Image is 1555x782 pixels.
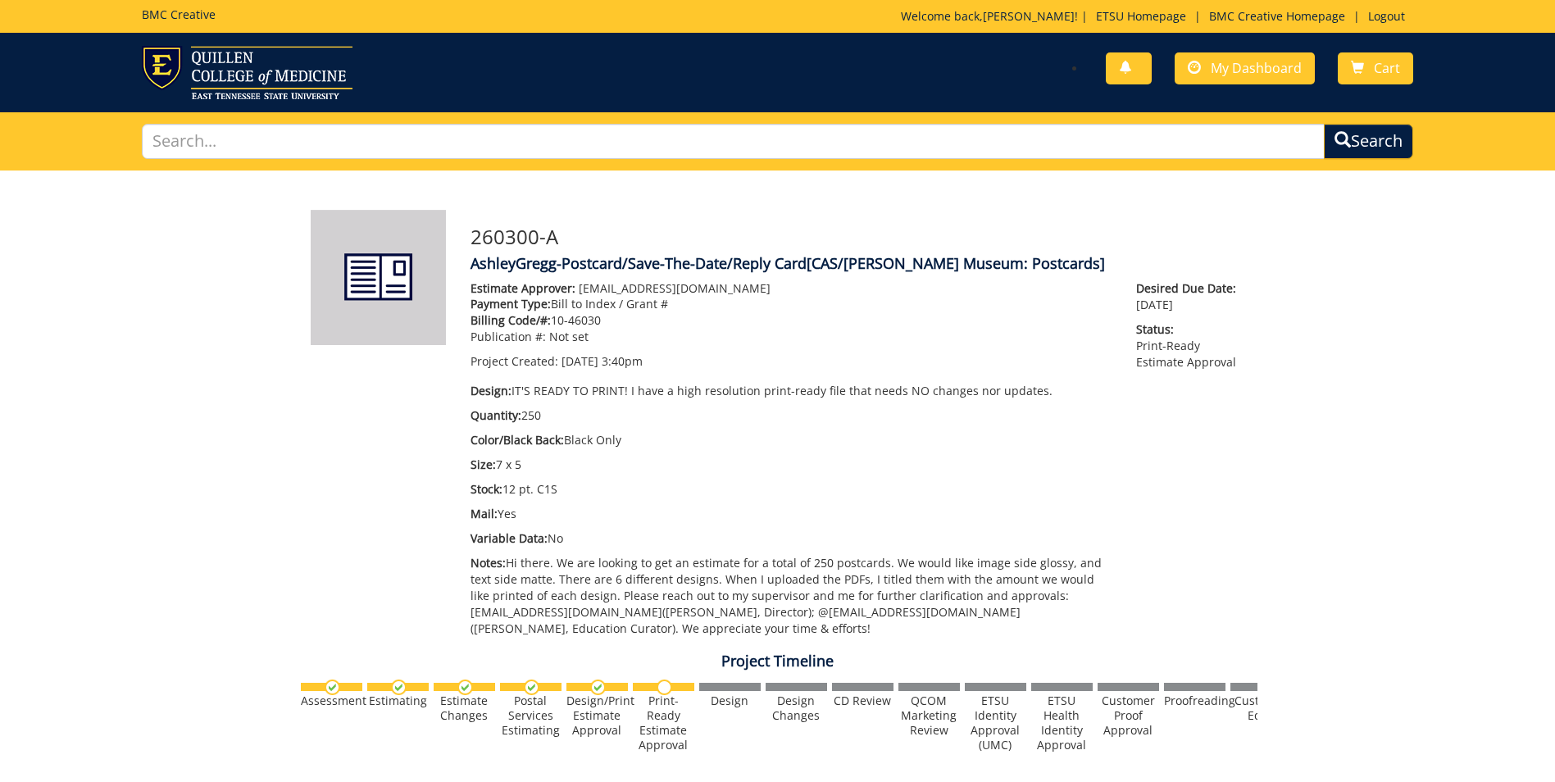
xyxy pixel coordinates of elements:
[471,296,551,311] span: Payment Type:
[471,312,1112,329] p: 10-46030
[434,693,495,723] div: Estimate Changes
[500,693,562,738] div: Postal Services Estimating
[1136,280,1244,297] span: Desired Due Date:
[901,8,1413,25] p: Welcome back, ! | | |
[590,680,606,695] img: checkmark
[311,210,446,345] img: Product featured image
[1088,8,1194,24] a: ETSU Homepage
[1201,8,1353,24] a: BMC Creative Homepage
[1230,693,1292,723] div: Customer Edits
[898,693,960,738] div: QCOM Marketing Review
[471,256,1245,272] h4: AshleyGregg-Postcard/Save-The-Date/Reply Card
[471,383,1112,399] p: IT'S READY TO PRINT! I have a high resolution print-ready file that needs NO changes nor updates.
[1098,693,1159,738] div: Customer Proof Approval
[699,693,761,708] div: Design
[471,383,512,398] span: Design:
[832,693,893,708] div: CD Review
[301,693,362,708] div: Assessment
[471,312,551,328] span: Billing Code/#:
[766,693,827,723] div: Design Changes
[471,481,502,497] span: Stock:
[471,457,496,472] span: Size:
[471,226,1245,248] h3: 260300-A
[142,124,1325,159] input: Search...
[142,8,216,20] h5: BMC Creative
[549,329,589,344] span: Not set
[471,506,498,521] span: Mail:
[524,680,539,695] img: checkmark
[983,8,1075,24] a: [PERSON_NAME]
[1360,8,1413,24] a: Logout
[471,296,1112,312] p: Bill to Index / Grant #
[1031,693,1093,752] div: ETSU Health Identity Approval
[471,555,1112,637] p: Hi there. We are looking to get an estimate for a total of 250 postcards. We would like image sid...
[1338,52,1413,84] a: Cart
[562,353,643,369] span: [DATE] 3:40pm
[471,353,558,369] span: Project Created:
[367,693,429,708] div: Estimating
[471,407,1112,424] p: 250
[1211,59,1302,77] span: My Dashboard
[471,432,564,448] span: Color/Black Back:
[1136,321,1244,371] p: Print-Ready Estimate Approval
[471,432,1112,448] p: Black Only
[1136,321,1244,338] span: Status:
[1324,124,1413,159] button: Search
[471,280,575,296] span: Estimate Approver:
[1164,693,1225,708] div: Proofreading
[1136,280,1244,313] p: [DATE]
[807,253,1105,273] span: [CAS/[PERSON_NAME] Museum: Postcards]
[657,680,672,695] img: no
[142,46,352,99] img: ETSU logo
[471,457,1112,473] p: 7 x 5
[566,693,628,738] div: Design/Print Estimate Approval
[1175,52,1315,84] a: My Dashboard
[471,280,1112,297] p: [EMAIL_ADDRESS][DOMAIN_NAME]
[298,653,1257,670] h4: Project Timeline
[633,693,694,752] div: Print-Ready Estimate Approval
[471,407,521,423] span: Quantity:
[471,530,548,546] span: Variable Data:
[471,481,1112,498] p: 12 pt. C1S
[471,530,1112,547] p: No
[471,555,506,571] span: Notes:
[391,680,407,695] img: checkmark
[325,680,340,695] img: checkmark
[965,693,1026,752] div: ETSU Identity Approval (UMC)
[1374,59,1400,77] span: Cart
[471,329,546,344] span: Publication #:
[457,680,473,695] img: checkmark
[471,506,1112,522] p: Yes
